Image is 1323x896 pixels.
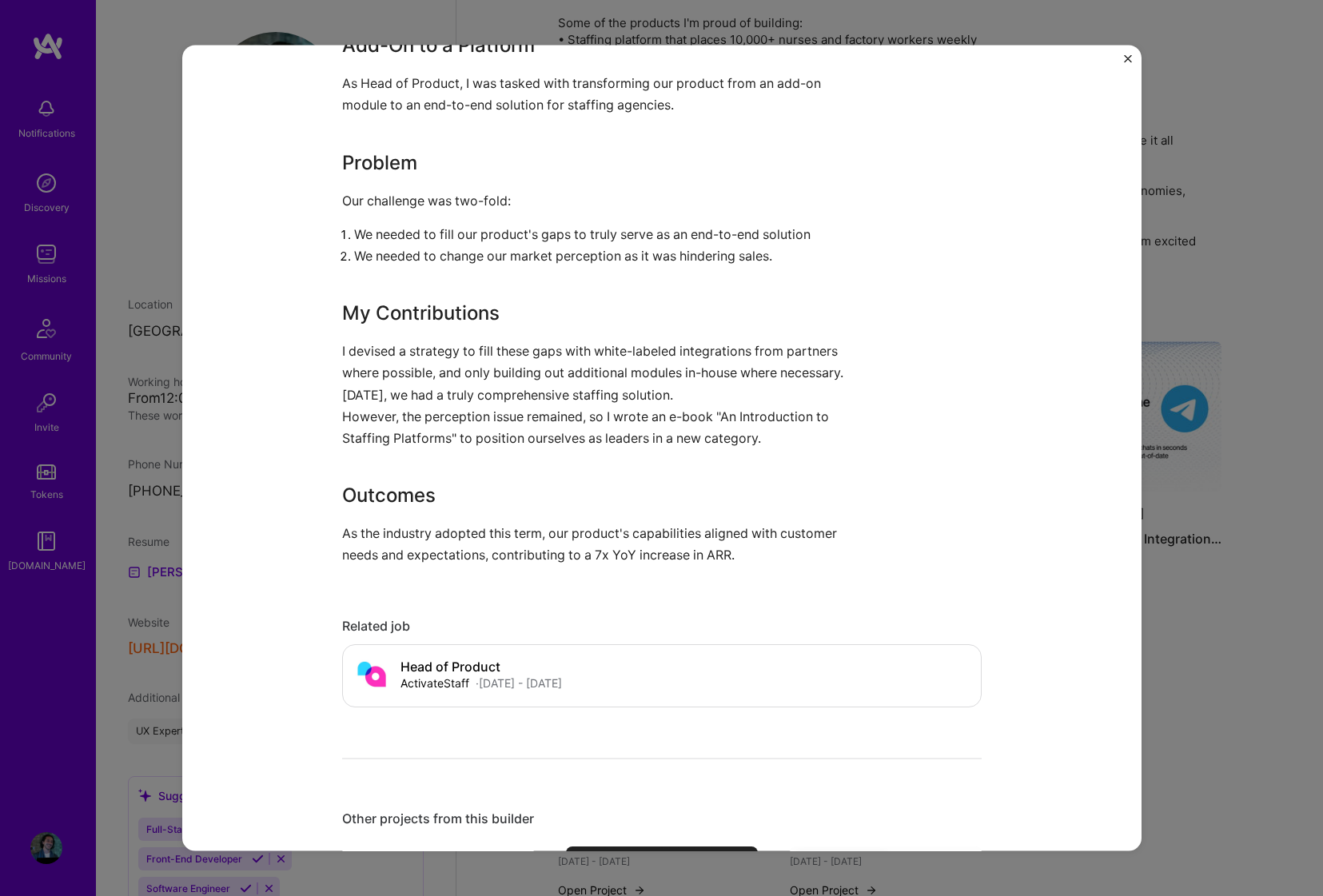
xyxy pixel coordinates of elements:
h3: Problem [342,148,862,177]
h3: My Contributions [342,299,862,328]
p: As Head of Product, I was tasked with transforming our product from an add-on module to an end-to... [342,73,862,116]
p: We needed to fill our product's gaps to truly serve as an end-to-end solution [354,223,862,245]
div: · [DATE] - [DATE] [476,675,562,691]
p: As the industry adopted this term, our product's capabilities aligned with customer needs and exp... [342,523,862,566]
p: We needed to change our market perception as it was hindering sales. [354,245,862,267]
h3: Outcomes [342,481,862,510]
img: Company logo [356,657,388,689]
p: I devised a strategy to fill these gaps with white-labeled integrations from partners where possi... [342,340,862,406]
div: Other projects from this builder [342,810,982,826]
p: Our challenge was two-fold: [342,189,862,211]
h3: Transforming ActivateStaff's Market Position from an Add-On to a Platform [342,2,862,60]
h4: Head of Product [400,659,562,675]
p: However, the perception issue remained, so I wrote an e-book "An Introduction to Staffing Platfor... [342,405,862,448]
div: ActivateStaff [400,675,469,691]
div: Related job [342,617,982,634]
button: Close [1124,54,1132,71]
